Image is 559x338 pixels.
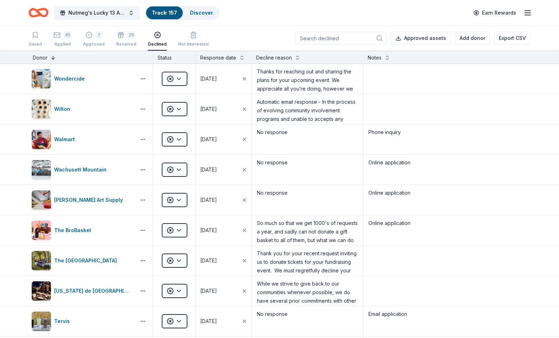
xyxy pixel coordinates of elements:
[178,41,209,47] div: Not interested
[31,251,133,271] button: Image for The Adventure ParkThe [GEOGRAPHIC_DATA]
[68,9,125,17] span: Nutmeg's Lucky 13 Anniversary Event
[200,75,217,83] div: [DATE]
[253,125,362,154] textarea: No response
[253,65,362,93] textarea: Thanks for reaching out and sharing the plans for your upcoming event. We appreciate all you’re d...
[116,29,136,51] button: 25Received
[32,69,51,88] img: Image for Wondercide
[196,124,252,154] button: [DATE]
[253,216,362,245] textarea: So much so that we get 1000's of requests a year, and sadly can not donate a gift basket to all o...
[178,29,209,51] button: Not interested
[196,94,252,124] button: [DATE]
[253,155,362,184] textarea: No response
[200,256,217,265] div: [DATE]
[29,41,42,47] div: Saved
[32,130,51,149] img: Image for Walmart
[200,287,217,295] div: [DATE]
[54,256,120,265] div: The [GEOGRAPHIC_DATA]
[253,246,362,275] textarea: Thank you for your recent request inviting us to donate tickets for your fundraising event. We mu...
[54,6,140,20] button: Nutmeg's Lucky 13 Anniversary Event
[32,160,51,179] img: Image for Wachusett Mountain
[391,32,451,45] button: Approved assets
[31,311,133,331] button: Image for TervisTervis
[148,29,167,51] button: Declined
[32,312,51,331] img: Image for Tervis
[54,135,78,144] div: Walmart
[153,51,196,63] div: Status
[256,53,292,62] div: Decline reason
[295,32,387,45] input: Search declined
[83,29,105,51] button: 7Approved
[200,135,217,144] div: [DATE]
[200,53,236,62] div: Response date
[63,31,72,39] div: 45
[32,281,51,301] img: Image for Texas de Brazil
[33,53,47,62] div: Donor
[364,186,530,214] textarea: Online application
[196,185,252,215] button: [DATE]
[31,160,133,180] button: Image for Wachusett MountainWachusett Mountain
[253,95,362,123] textarea: Automatic email response - In the process of evolving community involvement programs and unable t...
[54,196,126,204] div: [PERSON_NAME] Art Supply
[200,196,217,204] div: [DATE]
[364,307,530,336] textarea: Email application
[200,165,217,174] div: [DATE]
[364,216,530,245] textarea: Online application
[29,4,48,21] a: Home
[253,307,362,336] textarea: No response
[31,99,133,119] button: Image for WiltonWilton
[200,105,217,113] div: [DATE]
[200,226,217,235] div: [DATE]
[196,155,252,185] button: [DATE]
[29,29,42,51] button: Saved
[253,186,362,214] textarea: No response
[54,75,88,83] div: Wondercide
[196,306,252,336] button: [DATE]
[152,10,177,16] a: Track· 157
[145,6,219,20] button: Track· 157Discover
[31,281,133,301] button: Image for Texas de Brazil[US_STATE] de [GEOGRAPHIC_DATA]
[31,69,133,89] button: Image for WondercideWondercide
[196,246,252,276] button: [DATE]
[494,32,530,45] button: Export CSV
[32,99,51,119] img: Image for Wilton
[53,29,72,51] button: 45Applied
[364,155,530,184] textarea: Online application
[364,125,530,154] textarea: Phone inquiry
[31,129,133,149] button: Image for WalmartWalmart
[32,190,51,210] img: Image for Trekell Art Supply
[32,251,51,270] img: Image for The Adventure Park
[54,226,94,235] div: The BroBasket
[32,221,51,240] img: Image for The BroBasket
[116,41,136,47] div: Received
[200,317,217,326] div: [DATE]
[83,41,105,47] div: Approved
[190,10,213,16] a: Discover
[54,287,133,295] div: [US_STATE] de [GEOGRAPHIC_DATA]
[196,276,252,306] button: [DATE]
[54,317,73,326] div: Tervis
[53,41,72,47] div: Applied
[31,220,133,240] button: Image for The BroBasketThe BroBasket
[196,215,252,245] button: [DATE]
[31,190,133,210] button: Image for Trekell Art Supply[PERSON_NAME] Art Supply
[469,6,521,19] a: Earn Rewards
[196,64,252,94] button: [DATE]
[127,31,135,39] div: 25
[148,41,167,47] div: Declined
[54,165,109,174] div: Wachusett Mountain
[368,53,382,62] div: Notes
[54,105,73,113] div: Wilton
[253,277,362,305] textarea: While we strive to give back to our communities whenever possible, we do have several prior commi...
[455,32,490,45] button: Add donor
[95,31,103,39] div: 7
